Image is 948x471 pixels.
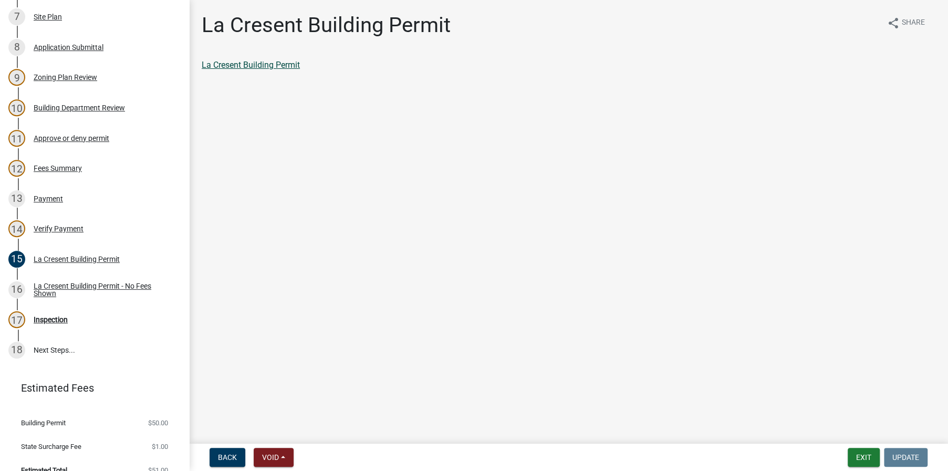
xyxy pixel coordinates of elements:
div: 16 [8,281,25,298]
div: 17 [8,311,25,328]
span: Update [892,453,919,462]
span: State Surcharge Fee [21,443,81,450]
span: Back [218,453,237,462]
span: $1.00 [152,443,168,450]
i: share [887,17,900,29]
button: Exit [848,448,880,467]
div: Site Plan [34,13,62,21]
div: 9 [8,69,25,86]
div: Zoning Plan Review [34,74,97,81]
div: Approve or deny permit [34,135,109,142]
div: 14 [8,220,25,237]
div: La Cresent Building Permit - No Fees Shown [34,282,172,297]
div: 7 [8,8,25,25]
div: Inspection [34,316,68,323]
button: Update [884,448,928,467]
span: Void [262,453,279,462]
button: shareShare [879,13,933,33]
button: Back [210,448,245,467]
a: La Cresent Building Permit [202,60,300,70]
div: 11 [8,130,25,147]
div: 15 [8,251,25,268]
div: Verify Payment [34,225,84,232]
a: Estimated Fees [8,377,172,398]
div: 13 [8,190,25,207]
h1: La Cresent Building Permit [202,13,451,38]
span: Share [902,17,925,29]
span: Building Permit [21,419,66,426]
div: Building Department Review [34,104,125,111]
div: Fees Summary [34,165,82,172]
div: 12 [8,160,25,177]
span: $50.00 [148,419,168,426]
button: Void [254,448,294,467]
div: 18 [8,342,25,359]
div: Application Submittal [34,44,103,51]
div: 10 [8,99,25,116]
div: La Cresent Building Permit [34,255,120,263]
div: 8 [8,39,25,56]
div: Payment [34,195,63,202]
